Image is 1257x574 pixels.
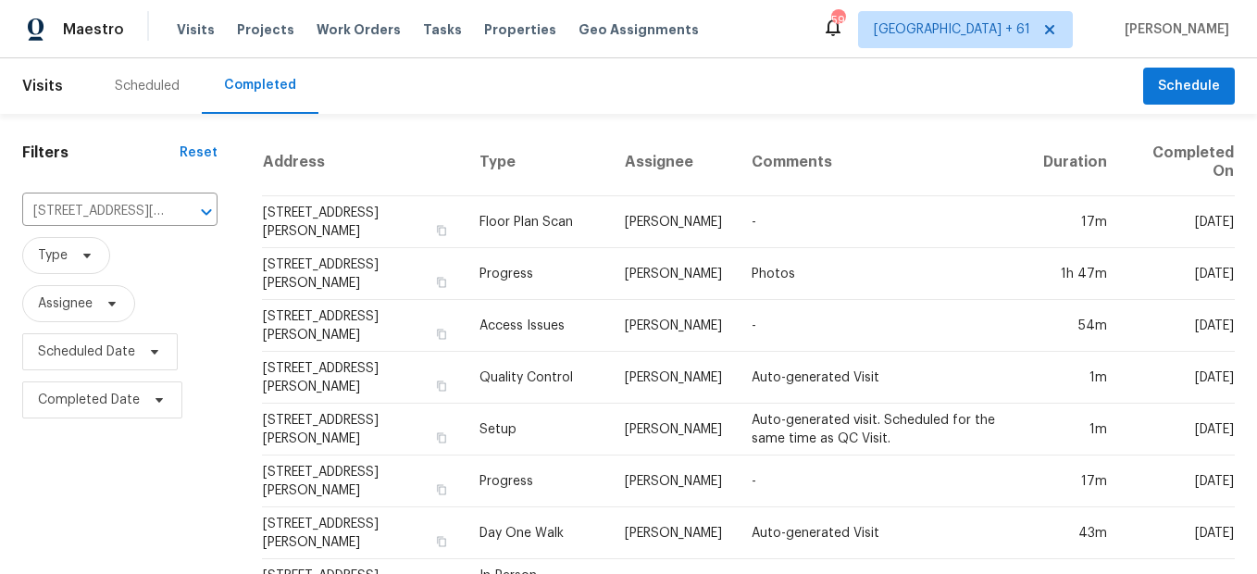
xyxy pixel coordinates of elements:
td: Auto-generated Visit [737,352,1028,404]
td: - [737,196,1028,248]
td: 54m [1028,300,1122,352]
button: Copy Address [433,378,450,394]
th: Duration [1028,129,1122,196]
td: Auto-generated Visit [737,507,1028,559]
span: [GEOGRAPHIC_DATA] + 61 [874,20,1030,39]
td: [DATE] [1122,455,1235,507]
div: Scheduled [115,77,180,95]
td: 1h 47m [1028,248,1122,300]
td: - [737,300,1028,352]
td: 1m [1028,352,1122,404]
span: Completed Date [38,391,140,409]
th: Assignee [610,129,737,196]
td: 43m [1028,507,1122,559]
button: Copy Address [433,222,450,239]
button: Copy Address [433,274,450,291]
td: - [737,455,1028,507]
span: Geo Assignments [579,20,699,39]
td: [PERSON_NAME] [610,455,737,507]
td: [STREET_ADDRESS][PERSON_NAME] [262,455,465,507]
td: [DATE] [1122,352,1235,404]
td: [STREET_ADDRESS][PERSON_NAME] [262,352,465,404]
span: Type [38,246,68,265]
td: [PERSON_NAME] [610,507,737,559]
div: Reset [180,143,218,162]
span: Assignee [38,294,93,313]
span: Visits [177,20,215,39]
td: Auto-generated visit. Scheduled for the same time as QC Visit. [737,404,1028,455]
span: Schedule [1158,75,1220,98]
button: Copy Address [433,533,450,550]
td: 17m [1028,455,1122,507]
td: Progress [465,455,610,507]
td: [DATE] [1122,300,1235,352]
th: Type [465,129,610,196]
span: Properties [484,20,556,39]
div: Completed [224,76,296,94]
td: [STREET_ADDRESS][PERSON_NAME] [262,507,465,559]
button: Schedule [1143,68,1235,106]
input: Search for an address... [22,197,166,226]
td: [STREET_ADDRESS][PERSON_NAME] [262,300,465,352]
td: [PERSON_NAME] [610,248,737,300]
td: Progress [465,248,610,300]
td: [DATE] [1122,248,1235,300]
td: Photos [737,248,1028,300]
td: [PERSON_NAME] [610,404,737,455]
span: Work Orders [317,20,401,39]
th: Comments [737,129,1028,196]
th: Address [262,129,465,196]
button: Copy Address [433,326,450,343]
span: Maestro [63,20,124,39]
span: Visits [22,66,63,106]
span: Projects [237,20,294,39]
div: 592 [831,11,844,30]
td: 1m [1028,404,1122,455]
button: Copy Address [433,430,450,446]
span: [PERSON_NAME] [1117,20,1229,39]
td: Floor Plan Scan [465,196,610,248]
td: Day One Walk [465,507,610,559]
td: [DATE] [1122,404,1235,455]
td: 17m [1028,196,1122,248]
span: Scheduled Date [38,343,135,361]
td: [STREET_ADDRESS][PERSON_NAME] [262,196,465,248]
button: Copy Address [433,481,450,498]
td: [STREET_ADDRESS][PERSON_NAME] [262,404,465,455]
td: [DATE] [1122,507,1235,559]
td: [STREET_ADDRESS][PERSON_NAME] [262,248,465,300]
h1: Filters [22,143,180,162]
td: Setup [465,404,610,455]
span: Tasks [423,23,462,36]
td: Quality Control [465,352,610,404]
td: [PERSON_NAME] [610,300,737,352]
td: [PERSON_NAME] [610,196,737,248]
th: Completed On [1122,129,1235,196]
td: [DATE] [1122,196,1235,248]
td: Access Issues [465,300,610,352]
td: [PERSON_NAME] [610,352,737,404]
button: Open [193,199,219,225]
